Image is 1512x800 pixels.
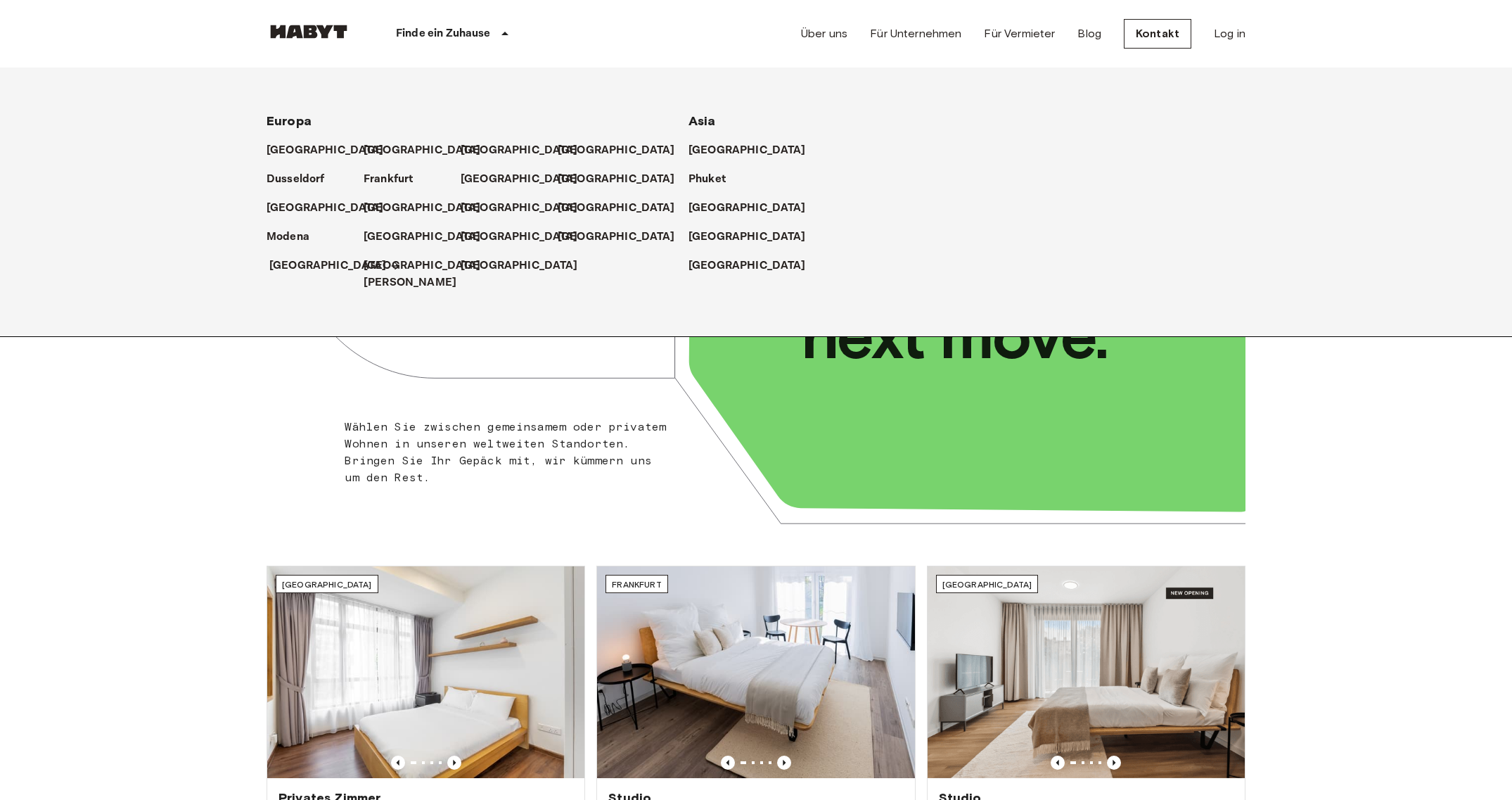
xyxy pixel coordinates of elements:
[1214,25,1245,42] a: Log in
[461,171,592,188] a: [GEOGRAPHIC_DATA]
[364,229,481,246] p: [GEOGRAPHIC_DATA]
[612,579,661,590] span: Frankfurt
[870,25,961,42] a: Für Unternehmen
[688,171,726,188] p: Phuket
[461,258,592,274] a: [GEOGRAPHIC_DATA]
[1077,25,1101,42] a: Blog
[364,171,427,188] a: Frankfurt
[391,756,405,770] button: Previous image
[688,113,716,129] span: Asia
[1051,756,1065,770] button: Previous image
[688,229,806,246] p: [GEOGRAPHIC_DATA]
[447,756,461,770] button: Previous image
[267,113,312,129] span: Europa
[267,142,384,159] p: [GEOGRAPHIC_DATA]
[688,142,806,159] p: [GEOGRAPHIC_DATA]
[597,566,914,778] img: Marketing picture of unit DE-04-001-012-01H
[558,171,689,188] a: [GEOGRAPHIC_DATA]
[267,25,351,39] img: Habyt
[364,142,495,159] a: [GEOGRAPHIC_DATA]
[345,419,667,486] p: Wählen Sie zwischen gemeinsamem oder privatem Wohnen in unseren weltweiten Standorten. Bringen Si...
[688,171,740,188] a: Phuket
[267,171,325,188] p: Dusseldorf
[461,142,578,159] p: [GEOGRAPHIC_DATA]
[688,229,820,246] a: [GEOGRAPHIC_DATA]
[267,229,323,246] a: Modena
[558,171,675,188] p: [GEOGRAPHIC_DATA]
[364,200,495,217] a: [GEOGRAPHIC_DATA]
[777,756,791,770] button: Previous image
[688,200,806,217] p: [GEOGRAPHIC_DATA]
[364,200,481,217] p: [GEOGRAPHIC_DATA]
[267,142,398,159] a: [GEOGRAPHIC_DATA]
[461,200,592,217] a: [GEOGRAPHIC_DATA]
[1124,19,1191,49] a: Kontakt
[267,200,384,217] p: [GEOGRAPHIC_DATA]
[364,258,481,291] p: [GEOGRAPHIC_DATA][PERSON_NAME]
[267,229,309,246] p: Modena
[364,171,413,188] p: Frankfurt
[558,229,675,246] p: [GEOGRAPHIC_DATA]
[461,229,578,246] p: [GEOGRAPHIC_DATA]
[688,258,820,274] a: [GEOGRAPHIC_DATA]
[396,25,491,42] p: Finde ein Zuhause
[267,566,584,778] img: Marketing picture of unit SG-01-003-012-01
[688,258,806,274] p: [GEOGRAPHIC_DATA]
[984,25,1055,42] a: Für Vermieter
[461,142,592,159] a: [GEOGRAPHIC_DATA]
[558,142,675,159] p: [GEOGRAPHIC_DATA]
[461,200,578,217] p: [GEOGRAPHIC_DATA]
[269,258,387,274] p: [GEOGRAPHIC_DATA]
[461,171,578,188] p: [GEOGRAPHIC_DATA]
[364,258,495,291] a: [GEOGRAPHIC_DATA][PERSON_NAME]
[364,229,495,246] a: [GEOGRAPHIC_DATA]
[1107,756,1121,770] button: Previous image
[558,229,689,246] a: [GEOGRAPHIC_DATA]
[558,142,689,159] a: [GEOGRAPHIC_DATA]
[267,171,339,188] a: Dusseldorf
[688,200,820,217] a: [GEOGRAPHIC_DATA]
[942,579,1032,590] span: [GEOGRAPHIC_DATA]
[282,579,372,590] span: [GEOGRAPHIC_DATA]
[688,142,820,159] a: [GEOGRAPHIC_DATA]
[364,142,481,159] p: [GEOGRAPHIC_DATA]
[269,258,401,274] a: [GEOGRAPHIC_DATA]
[558,200,689,217] a: [GEOGRAPHIC_DATA]
[721,756,735,770] button: Previous image
[558,200,675,217] p: [GEOGRAPHIC_DATA]
[801,25,847,42] a: Über uns
[461,229,592,246] a: [GEOGRAPHIC_DATA]
[461,258,578,274] p: [GEOGRAPHIC_DATA]
[928,566,1245,778] img: Marketing picture of unit DE-01-492-301-001
[267,200,398,217] a: [GEOGRAPHIC_DATA]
